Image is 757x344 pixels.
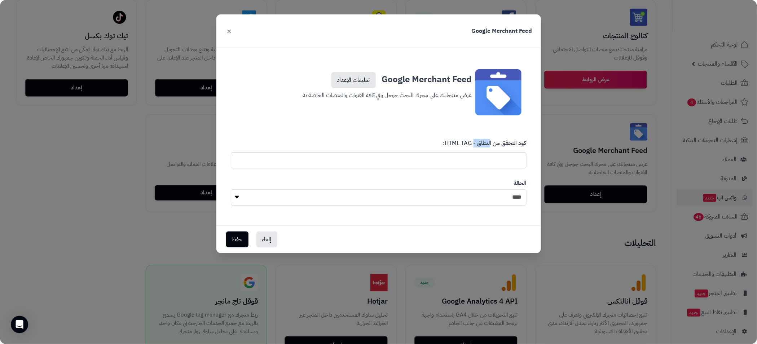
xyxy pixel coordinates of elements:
h3: Google Merchant Feed [285,69,472,88]
p: عرض منتجاتك على محرك البحث جوجل وفي كافة القنوات والمنصات الخاصة به [285,88,472,100]
button: × [225,23,234,39]
button: إلغاء [256,231,277,247]
img: MerchantFeed.png [475,69,521,115]
label: الحالة [514,179,527,188]
label: كود التحقق من النطاق - HTML TAG: [443,139,527,150]
a: تعليمات الإعداد [331,72,376,88]
button: حفظ [226,231,248,247]
h3: Google Merchant Feed [472,27,532,35]
div: Open Intercom Messenger [11,316,28,333]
